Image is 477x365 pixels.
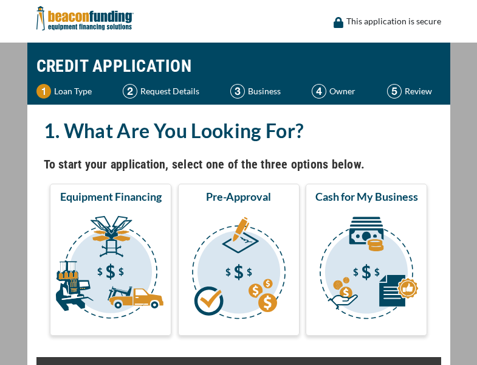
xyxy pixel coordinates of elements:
button: Pre-Approval [178,184,300,336]
img: Step 1 [36,84,51,99]
span: Cash for My Business [315,189,418,204]
button: Cash for My Business [306,184,427,336]
img: Step 2 [123,84,137,99]
h4: To start your application, select one of the three options below. [44,154,434,175]
span: Pre-Approval [206,189,271,204]
p: Loan Type [54,84,92,99]
img: lock icon to convery security [334,17,343,28]
p: Owner [329,84,355,99]
img: Step 5 [387,84,402,99]
button: Equipment Financing [50,184,171,336]
p: Business [248,84,281,99]
img: Step 4 [312,84,326,99]
p: This application is secure [346,14,441,29]
span: Equipment Financing [60,189,162,204]
img: Pre-Approval [180,209,297,330]
h2: 1. What Are You Looking For? [44,117,434,145]
img: Equipment Financing [52,209,169,330]
p: Request Details [140,84,199,99]
p: Review [405,84,432,99]
img: Step 3 [230,84,245,99]
h1: CREDIT APPLICATION [36,49,441,84]
img: Cash for My Business [308,209,425,330]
